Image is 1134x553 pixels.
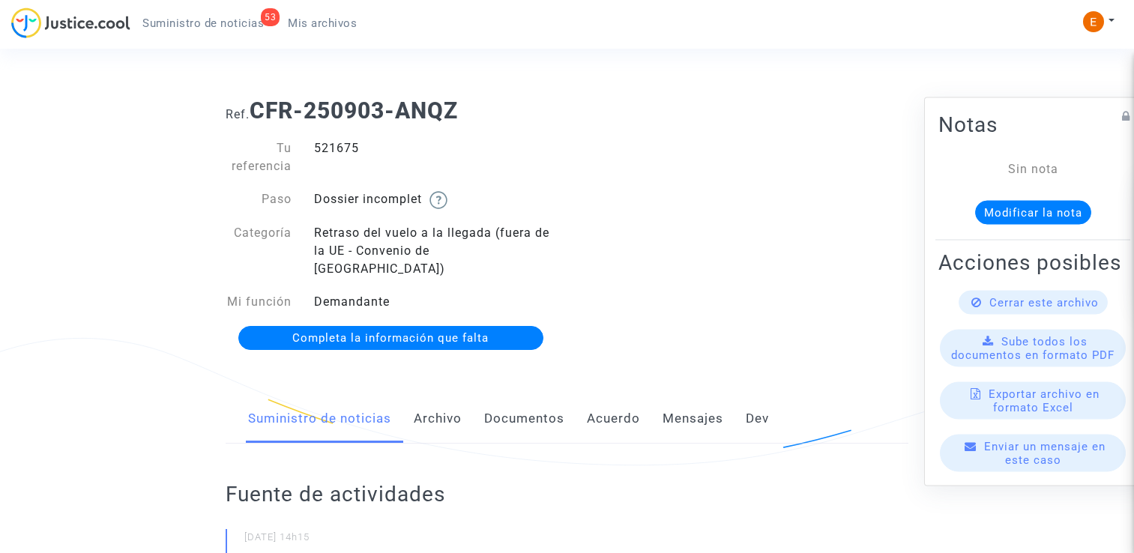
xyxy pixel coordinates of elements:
[214,293,303,311] div: Mi función
[261,8,280,26] div: 53
[984,440,1106,467] span: Enviar un mensaje en este caso
[663,394,723,444] a: Mensajes
[292,331,489,345] span: Completa la información que falta
[288,16,357,30] span: Mis archivos
[484,394,564,444] a: Documentos
[961,160,1105,178] div: Sin nota
[226,481,636,507] h2: Fuente de actividades
[248,394,391,444] a: Suministro de noticias
[303,224,567,278] div: Retraso del vuelo a la llegada (fuera de la UE - Convenio de [GEOGRAPHIC_DATA])
[938,250,1127,276] h2: Acciones posibles
[214,190,303,209] div: Paso
[248,411,391,426] font: Suministro de noticias
[989,387,1100,414] span: Exportar archivo en formato Excel
[414,394,462,444] a: Archivo
[314,192,422,206] font: Dossier incomplet
[214,224,303,278] div: Categoría
[414,411,462,426] font: Archivo
[975,201,1091,225] button: Modificar la nota
[746,411,769,426] font: Dev
[244,531,636,550] small: [DATE] 14h15
[951,335,1115,362] span: Sube todos los documentos en formato PDF
[250,97,458,124] b: CFR-250903-ANQZ
[663,411,723,426] font: Mensajes
[276,12,369,34] a: Mis archivos
[226,107,250,121] span: Ref.
[303,139,567,175] div: 521675
[429,191,447,209] img: help.svg
[989,296,1099,309] span: Cerrar este archivo
[587,411,640,426] font: Acuerdo
[587,394,640,444] a: Acuerdo
[484,411,564,426] font: Documentos
[11,7,130,38] img: jc-logo.svg
[130,12,276,34] a: 53Suministro de noticias
[746,394,769,444] a: Dev
[214,139,303,175] div: Tu referencia
[1083,11,1104,32] img: ACg8ocIeiFvHKe4dA5oeRFd_CiCnuxWUEc1A2wYhRJE3TTWt=s96-c
[142,16,264,30] span: Suministro de noticias
[303,293,567,311] div: Demandante
[938,112,1127,138] h2: Notas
